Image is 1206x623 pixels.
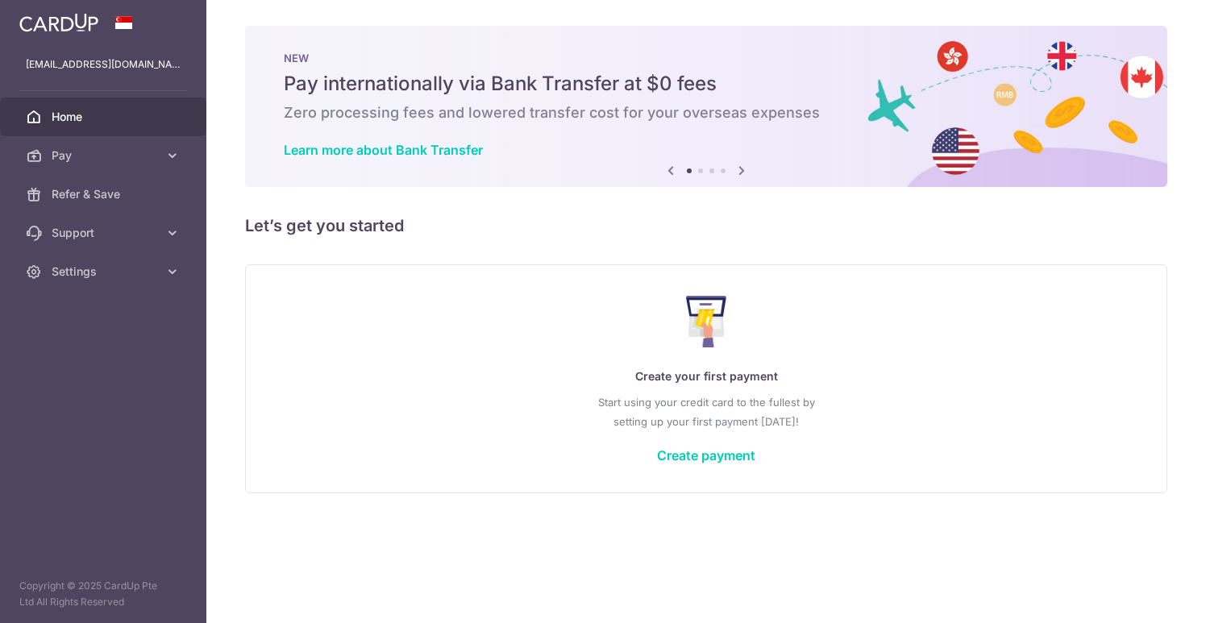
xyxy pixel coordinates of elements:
[52,147,158,164] span: Pay
[26,56,181,73] p: [EMAIL_ADDRESS][DOMAIN_NAME]
[52,264,158,280] span: Settings
[52,186,158,202] span: Refer & Save
[19,13,98,32] img: CardUp
[284,142,483,158] a: Learn more about Bank Transfer
[284,71,1129,97] h5: Pay internationally via Bank Transfer at $0 fees
[284,52,1129,64] p: NEW
[686,296,727,347] img: Make Payment
[245,213,1167,239] h5: Let’s get you started
[52,225,158,241] span: Support
[278,392,1134,431] p: Start using your credit card to the fullest by setting up your first payment [DATE]!
[52,109,158,125] span: Home
[657,447,755,463] a: Create payment
[284,103,1129,123] h6: Zero processing fees and lowered transfer cost for your overseas expenses
[278,367,1134,386] p: Create your first payment
[245,26,1167,187] img: Bank transfer banner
